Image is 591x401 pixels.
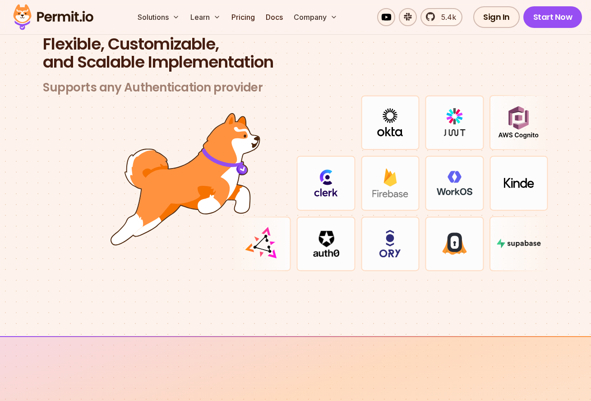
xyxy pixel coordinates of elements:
img: Permit logo [9,2,97,32]
a: Sign In [473,6,520,28]
a: 5.4k [420,8,462,26]
h3: Supports any Authentication provider [43,80,548,95]
button: Company [290,8,341,26]
a: Pricing [228,8,259,26]
a: Docs [262,8,286,26]
a: Start Now [523,6,582,28]
button: Learn [187,8,224,26]
button: Solutions [134,8,183,26]
h2: and Scalable Implementation [43,35,548,71]
span: 5.4k [436,12,456,23]
span: Flexible, Customizable, [43,35,548,53]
